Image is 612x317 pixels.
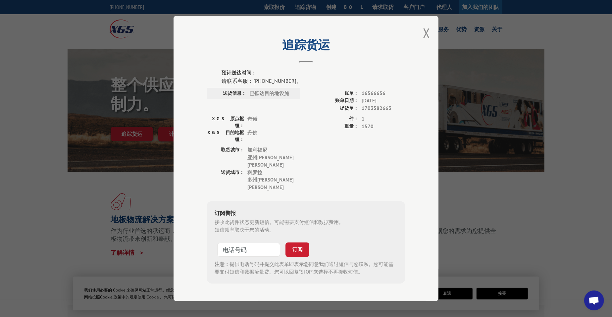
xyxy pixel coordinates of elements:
button: 订阅 [285,242,309,257]
font: 奇诺 [247,116,257,122]
font: 账单： [344,90,358,96]
font: 请联系客服：[PHONE_NUMBER]。 [222,77,302,84]
font: 16566656 [362,90,385,96]
font: 1570 [362,123,374,129]
font: 预计送达时间： [222,70,256,76]
font: 件： [349,116,358,122]
font: 短信频率取决于您的活动。 [215,226,274,233]
font: [DATE] [362,97,377,104]
font: 丹佛 [247,130,257,136]
font: 科罗拉多 [247,169,262,183]
font: [PERSON_NAME][PERSON_NAME] [247,177,294,190]
font: 重量： [344,123,358,129]
input: 电话号码 [217,243,280,257]
font: 取货城市： [221,147,244,153]
font: [PERSON_NAME][PERSON_NAME] [247,154,294,168]
font: 州 [252,154,257,160]
font: 送货信息： [223,90,246,96]
font: 提货单： [340,105,358,111]
font: 订阅 [292,246,303,253]
font: XGS 原点枢纽： [212,116,244,129]
font: 订阅警报 [215,210,236,216]
font: 提供电话号码并提交此表单即表示您同意我们通过短信与您联系。您可能需要支付短信和数据流量费。您可以回复“STOP”来选择不再接收短信。 [215,261,393,275]
font: 接收此货件状态更新短信。可能需要支付短信和数据费用。 [215,219,344,225]
font: 追踪货运 [282,37,330,52]
button: 关闭模式 [423,24,430,42]
div: Open chat [584,291,604,310]
font: 已抵达目的地设施 [249,90,289,96]
font: 州 [252,177,257,183]
font: 加利福尼亚 [247,147,267,161]
font: XGS 目的地枢纽： [207,130,244,142]
font: 1703582663 [362,105,391,111]
font: 1 [362,116,365,122]
font: 送货城市： [221,169,244,175]
font: 账单日期： [335,97,358,103]
font: 注意： [215,261,229,267]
